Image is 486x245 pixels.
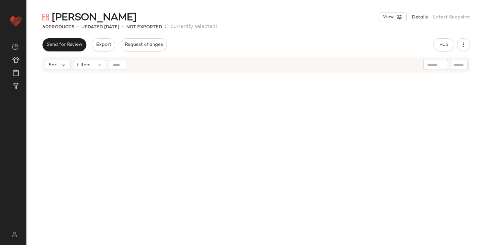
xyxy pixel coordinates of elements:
p: Not Exported [126,24,162,31]
span: • [77,23,79,31]
span: Filters [77,62,90,69]
button: Hub [433,38,454,51]
span: View [383,15,394,20]
p: updated [DATE] [81,24,119,31]
span: [PERSON_NAME] [52,11,137,24]
span: Send for Review [46,42,82,47]
span: Sort [49,62,58,69]
img: svg%3e [42,14,49,20]
span: 60 [42,25,49,30]
button: Export [92,38,115,51]
span: Request changes [125,42,163,47]
img: heart_red.DM2ytmEG.svg [9,15,22,28]
span: • [122,23,124,31]
img: svg%3e [8,232,21,237]
div: Products [42,24,74,31]
span: Hub [439,42,448,47]
button: View [379,12,407,22]
a: Details [412,14,428,21]
span: (1 currently selected) [165,23,218,31]
button: Send for Review [42,38,86,51]
span: Export [96,42,111,47]
img: svg%3e [12,44,19,50]
button: Request changes [121,38,167,51]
